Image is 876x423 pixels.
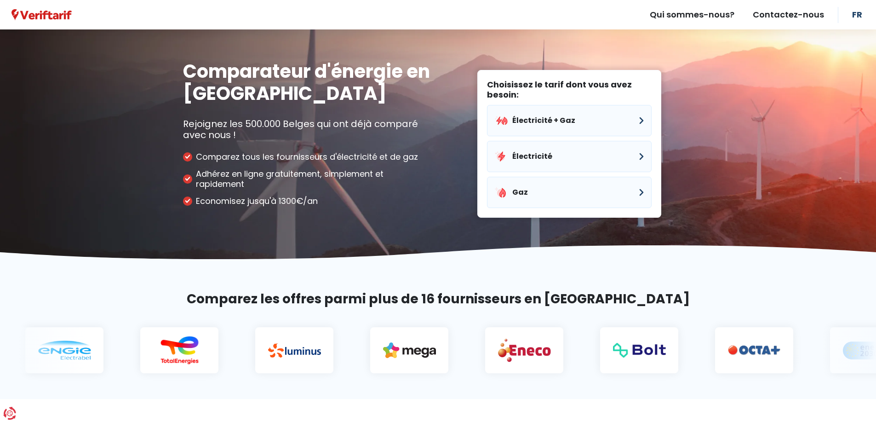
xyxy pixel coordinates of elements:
[601,343,654,358] img: Bolt
[716,345,769,355] img: Octa +
[487,105,652,136] button: Électricité + Gaz
[183,196,431,206] li: Economisez jusqu'à 1300€/an
[11,9,72,21] img: Veriftarif logo
[371,342,424,358] img: Mega
[183,60,431,104] h1: Comparateur d'énergie en [GEOGRAPHIC_DATA]
[256,343,309,358] img: Luminus
[183,169,431,189] li: Adhérez en ligne gratuitement, simplement et rapidement
[486,338,539,362] img: Eneco
[487,177,652,208] button: Gaz
[487,141,652,172] button: Électricité
[183,118,431,140] p: Rejoignez les 500.000 Belges qui ont déjà comparé avec nous !
[183,290,693,309] h2: Comparez les offres parmi plus de 16 fournisseurs en [GEOGRAPHIC_DATA]
[183,152,431,162] li: Comparez tous les fournisseurs d'électricité et de gaz
[141,336,194,365] img: Total Energies
[487,80,652,99] label: Choisissez le tarif dont vous avez besoin:
[11,9,72,21] a: Veriftarif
